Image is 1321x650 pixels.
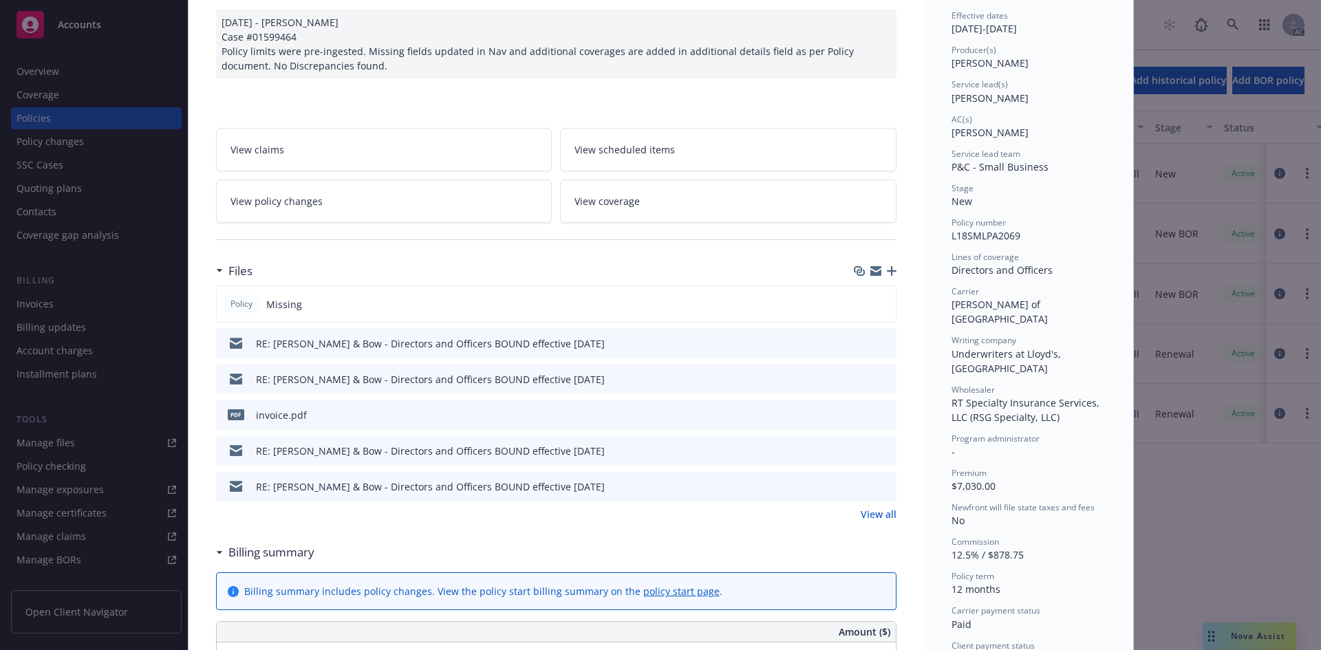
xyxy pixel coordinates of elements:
div: RE: [PERSON_NAME] & Bow - Directors and Officers BOUND effective [DATE] [256,479,605,494]
div: Directors and Officers [952,263,1106,277]
span: RT Specialty Insurance Services, LLC (RSG Specialty, LLC) [952,396,1102,424]
button: download file [857,336,868,351]
span: Producer(s) [952,44,996,56]
span: View scheduled items [574,142,675,157]
span: Policy term [952,570,994,582]
a: View all [861,507,896,521]
a: policy start page [643,585,720,598]
button: preview file [879,372,891,387]
div: RE: [PERSON_NAME] & Bow - Directors and Officers BOUND effective [DATE] [256,336,605,351]
span: Newfront will file state taxes and fees [952,501,1095,513]
span: View policy changes [230,194,323,208]
span: Paid [952,618,971,631]
span: Commission [952,536,999,548]
span: Missing [266,297,302,312]
span: View claims [230,142,284,157]
span: Underwriters at Lloyd's, [GEOGRAPHIC_DATA] [952,347,1064,375]
div: Billing summary [216,543,314,561]
div: Billing summary includes policy changes. View the policy start billing summary on the . [244,584,722,598]
a: View coverage [560,180,896,223]
div: [DATE] - [PERSON_NAME] Case #01599464 Policy limits were pre-ingested. Missing fields updated in ... [216,10,896,78]
span: Amount ($) [839,625,890,639]
span: [PERSON_NAME] [952,91,1029,105]
button: preview file [879,408,891,422]
div: Files [216,262,253,280]
span: L18SMLPA2069 [952,229,1020,242]
span: [PERSON_NAME] of [GEOGRAPHIC_DATA] [952,298,1048,325]
button: download file [857,372,868,387]
span: Effective dates [952,10,1008,21]
span: AC(s) [952,113,972,125]
a: View policy changes [216,180,552,223]
span: Service lead(s) [952,78,1008,90]
span: Policy number [952,217,1006,228]
a: View claims [216,128,552,171]
span: - [952,445,955,458]
button: preview file [879,444,891,458]
span: Program administrator [952,433,1040,444]
span: Stage [952,182,974,194]
span: [PERSON_NAME] [952,56,1029,69]
span: 12.5% / $878.75 [952,548,1024,561]
span: Writing company [952,334,1016,346]
h3: Billing summary [228,543,314,561]
button: preview file [879,479,891,494]
h3: Files [228,262,253,280]
span: Policy [228,298,255,310]
button: download file [857,479,868,494]
span: Carrier payment status [952,605,1040,616]
span: Carrier [952,285,979,297]
span: Lines of coverage [952,251,1019,263]
a: View scheduled items [560,128,896,171]
span: No [952,514,965,527]
button: download file [857,444,868,458]
button: preview file [879,336,891,351]
span: P&C - Small Business [952,160,1049,173]
button: download file [857,408,868,422]
div: RE: [PERSON_NAME] & Bow - Directors and Officers BOUND effective [DATE] [256,444,605,458]
div: invoice.pdf [256,408,307,422]
span: Wholesaler [952,384,995,396]
span: New [952,195,972,208]
span: View coverage [574,194,640,208]
span: Premium [952,467,987,479]
div: RE: [PERSON_NAME] & Bow - Directors and Officers BOUND effective [DATE] [256,372,605,387]
span: pdf [228,409,244,420]
div: [DATE] - [DATE] [952,10,1106,36]
span: $7,030.00 [952,479,996,492]
span: Service lead team [952,148,1020,160]
span: 12 months [952,583,1000,596]
span: [PERSON_NAME] [952,126,1029,139]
